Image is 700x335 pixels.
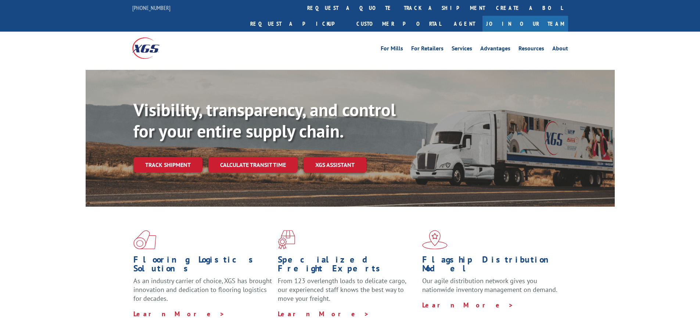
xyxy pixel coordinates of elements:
b: Visibility, transparency, and control for your entire supply chain. [133,98,396,142]
img: xgs-icon-total-supply-chain-intelligence-red [133,230,156,249]
img: xgs-icon-focused-on-flooring-red [278,230,295,249]
a: Resources [518,46,544,54]
h1: Flagship Distribution Model [422,255,561,277]
a: Services [452,46,472,54]
span: As an industry carrier of choice, XGS has brought innovation and dedication to flooring logistics... [133,277,272,303]
a: For Mills [381,46,403,54]
a: Learn More > [278,310,369,318]
a: Learn More > [422,301,514,309]
a: Advantages [480,46,510,54]
h1: Specialized Freight Experts [278,255,417,277]
a: Join Our Team [482,16,568,32]
a: Learn More > [133,310,225,318]
p: From 123 overlength loads to delicate cargo, our experienced staff knows the best way to move you... [278,277,417,309]
a: XGS ASSISTANT [304,157,366,173]
img: xgs-icon-flagship-distribution-model-red [422,230,448,249]
span: Our agile distribution network gives you nationwide inventory management on demand. [422,277,557,294]
a: For Retailers [411,46,444,54]
a: [PHONE_NUMBER] [132,4,170,11]
a: Agent [446,16,482,32]
a: Customer Portal [351,16,446,32]
h1: Flooring Logistics Solutions [133,255,272,277]
a: Track shipment [133,157,202,172]
a: About [552,46,568,54]
a: Request a pickup [245,16,351,32]
a: Calculate transit time [208,157,298,173]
